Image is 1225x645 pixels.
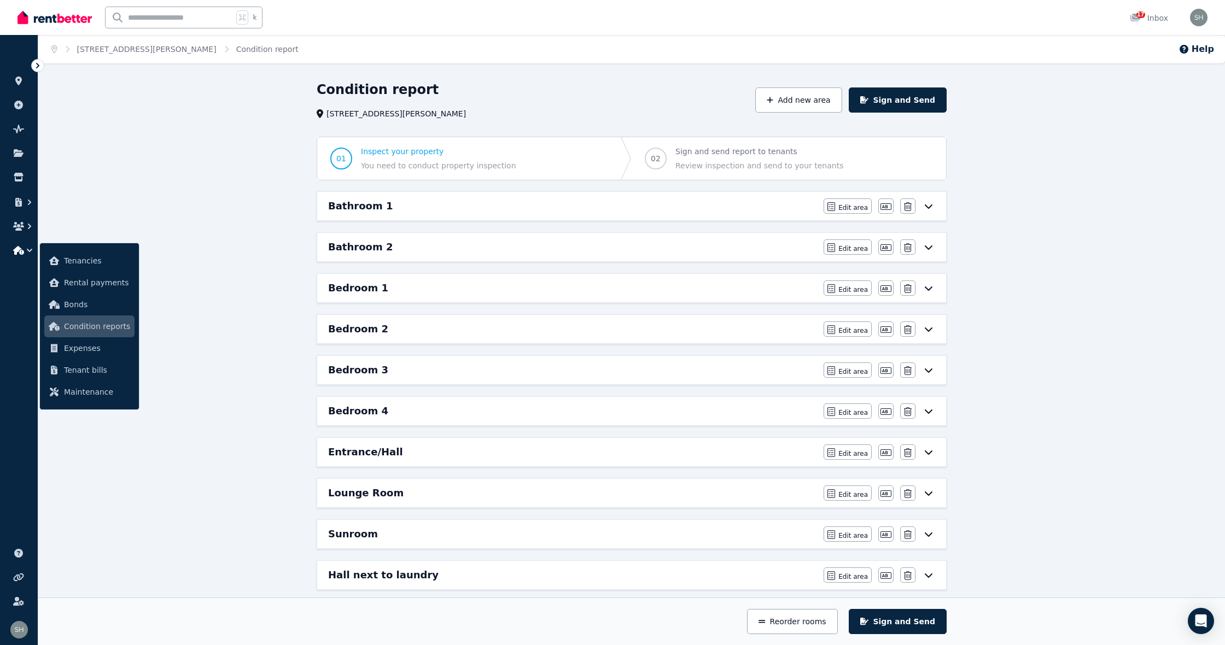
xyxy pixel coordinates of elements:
[824,362,872,378] button: Edit area
[326,108,466,119] span: [STREET_ADDRESS][PERSON_NAME]
[17,9,92,26] img: RentBetter
[361,146,516,157] span: Inspect your property
[236,45,299,54] a: Condition report
[328,526,378,542] h6: Sunroom
[838,244,868,253] span: Edit area
[824,198,872,214] button: Edit area
[10,621,28,638] img: YI WANG
[328,321,388,337] h6: Bedroom 2
[755,87,842,113] button: Add new area
[64,363,130,377] span: Tenant bills
[328,362,388,378] h6: Bedroom 3
[328,567,439,583] h6: Hall next to laundry
[1190,9,1207,26] img: YI WANG
[317,137,947,180] nav: Progress
[838,449,868,458] span: Edit area
[64,385,130,398] span: Maintenance
[838,490,868,499] span: Edit area
[838,326,868,335] span: Edit area
[64,254,130,267] span: Tenancies
[38,35,312,63] nav: Breadcrumb
[328,485,404,501] h6: Lounge Room
[77,45,217,54] a: [STREET_ADDRESS][PERSON_NAME]
[849,609,947,634] button: Sign and Send
[824,567,872,583] button: Edit area
[838,203,868,212] span: Edit area
[1179,43,1214,56] button: Help
[1188,608,1214,634] div: Open Intercom Messenger
[44,294,135,315] a: Bonds
[44,337,135,359] a: Expenses
[824,239,872,255] button: Edit area
[64,276,130,289] span: Rental payments
[651,153,661,164] span: 02
[838,285,868,294] span: Edit area
[336,153,346,164] span: 01
[361,160,516,171] span: You need to conduct property inspection
[824,444,872,460] button: Edit area
[824,526,872,542] button: Edit area
[328,444,403,460] h6: Entrance/Hall
[64,320,130,333] span: Condition reports
[838,408,868,417] span: Edit area
[328,198,393,214] h6: Bathroom 1
[838,572,868,581] span: Edit area
[1130,13,1168,24] div: Inbox
[328,239,393,255] h6: Bathroom 2
[675,160,843,171] span: Review inspection and send to your tenants
[44,359,135,381] a: Tenant bills
[838,531,868,540] span: Edit area
[328,280,388,296] h6: Bedroom 1
[1136,11,1145,18] span: 17
[824,280,872,296] button: Edit area
[747,609,837,634] button: Reorder rooms
[44,381,135,403] a: Maintenance
[64,298,130,311] span: Bonds
[675,146,843,157] span: Sign and send report to tenants
[328,403,388,419] h6: Bedroom 4
[317,81,439,98] h1: Condition report
[44,315,135,337] a: Condition reports
[838,367,868,376] span: Edit area
[44,272,135,294] a: Rental payments
[824,485,872,501] button: Edit area
[824,403,872,419] button: Edit area
[253,13,256,22] span: k
[44,250,135,272] a: Tenancies
[824,321,872,337] button: Edit area
[64,342,130,355] span: Expenses
[849,87,947,113] button: Sign and Send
